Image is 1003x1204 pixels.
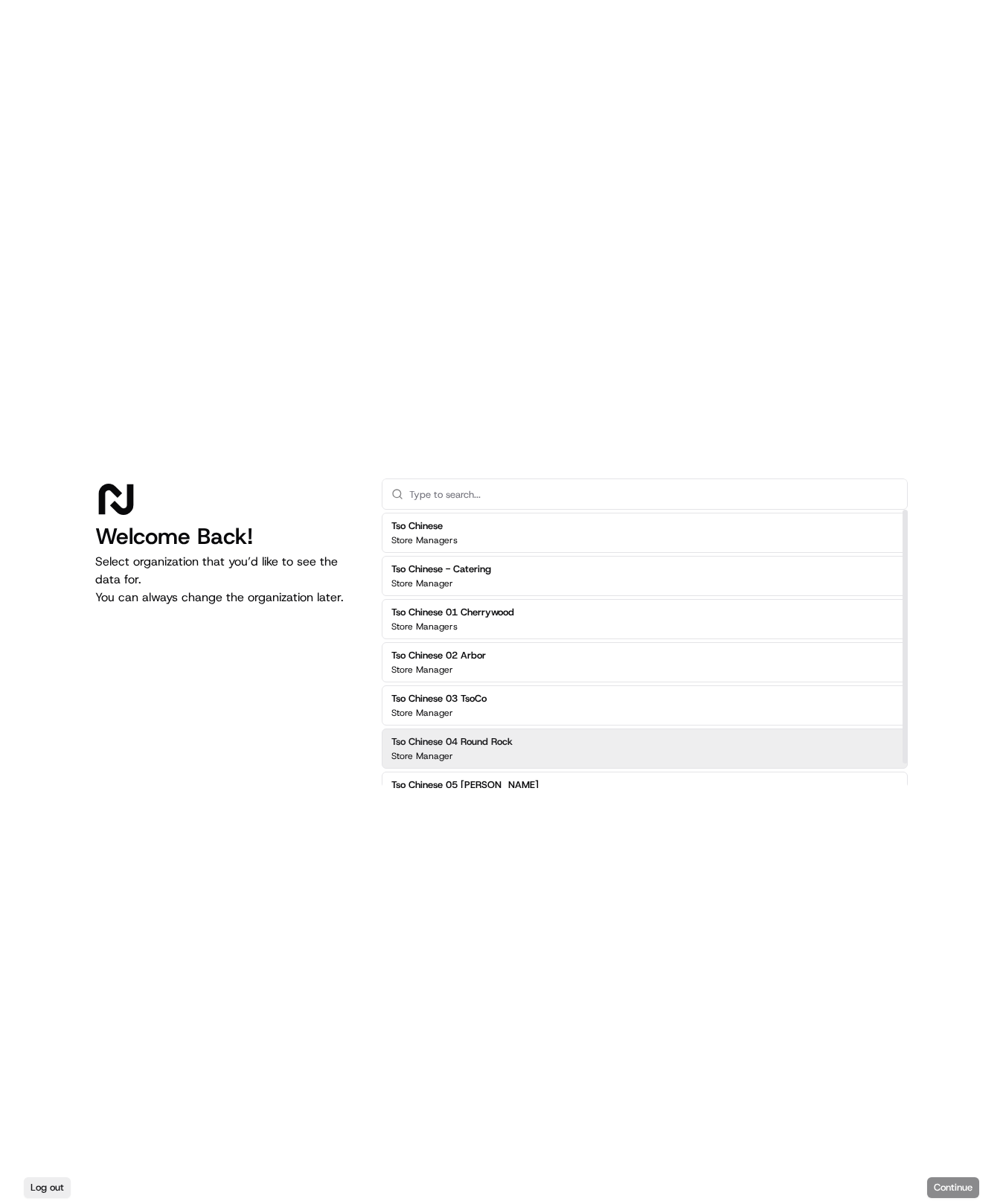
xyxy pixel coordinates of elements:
h2: Tso Chinese 02 Arbor [391,649,486,662]
div: Suggestions [382,510,908,815]
h2: Tso Chinese 01 Cherrywood [391,606,514,619]
p: Store Manager [391,750,453,762]
p: Store Manager [391,664,453,676]
p: Store Manager [391,707,453,719]
button: Log out [24,1177,71,1198]
p: Store Manager [391,577,453,589]
h1: Welcome Back! [95,523,358,550]
p: Select organization that you’d like to see the data for. You can always change the organization l... [95,553,358,606]
h2: Tso Chinese 03 TsoCo [391,692,487,705]
p: Store Managers [391,534,458,546]
h2: Tso Chinese - Catering [391,563,491,576]
h2: Tso Chinese [391,519,458,533]
input: Type to search... [409,479,898,509]
p: Store Managers [391,621,458,633]
h2: Tso Chinese 04 Round Rock [391,735,513,749]
h2: Tso Chinese 05 [PERSON_NAME] [391,778,539,792]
